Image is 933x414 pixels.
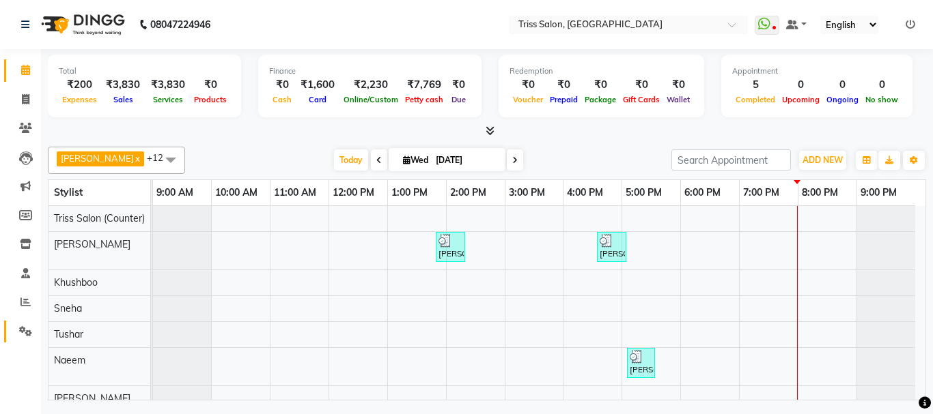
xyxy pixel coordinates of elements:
[334,149,368,171] span: Today
[212,183,261,203] a: 10:00 AM
[619,95,663,104] span: Gift Cards
[581,77,619,93] div: ₹0
[191,77,230,93] div: ₹0
[269,65,471,77] div: Finance
[191,95,230,104] span: Products
[779,95,823,104] span: Upcoming
[35,5,128,44] img: logo
[663,77,693,93] div: ₹0
[732,77,779,93] div: 5
[295,77,340,93] div: ₹1,600
[619,77,663,93] div: ₹0
[823,77,862,93] div: 0
[100,77,145,93] div: ₹3,830
[54,302,82,314] span: Sneha
[305,95,330,104] span: Card
[145,77,191,93] div: ₹3,830
[59,95,100,104] span: Expenses
[432,150,500,171] input: 2025-09-03
[402,77,447,93] div: ₹7,769
[671,149,791,171] input: Search Appointment
[862,95,902,104] span: No show
[59,77,100,93] div: ₹200
[622,183,665,203] a: 5:00 PM
[54,392,130,404] span: [PERSON_NAME]
[510,65,693,77] div: Redemption
[54,212,145,224] span: Triss Salon (Counter)
[563,183,607,203] a: 4:00 PM
[546,77,581,93] div: ₹0
[340,95,402,104] span: Online/Custom
[505,183,548,203] a: 3:00 PM
[153,183,197,203] a: 9:00 AM
[110,95,137,104] span: Sales
[54,276,98,289] span: Khushboo
[779,77,823,93] div: 0
[61,153,134,164] span: [PERSON_NAME]
[598,234,625,260] div: [PERSON_NAME] MUMBAI, TK04, 04:35 PM-05:05 PM, [GEOGRAPHIC_DATA]
[437,234,464,260] div: [PERSON_NAME], TK03, 01:50 PM-02:20 PM, Basic Pedicure
[581,95,619,104] span: Package
[546,95,581,104] span: Prepaid
[150,5,210,44] b: 08047224946
[340,77,402,93] div: ₹2,230
[54,328,83,340] span: Tushar
[388,183,431,203] a: 1:00 PM
[54,238,130,250] span: [PERSON_NAME]
[269,95,295,104] span: Cash
[448,95,469,104] span: Due
[803,155,843,165] span: ADD NEW
[740,183,783,203] a: 7:00 PM
[732,65,902,77] div: Appointment
[329,183,378,203] a: 12:00 PM
[147,152,173,163] span: +12
[400,155,432,165] span: Wed
[54,186,83,198] span: Stylist
[681,183,724,203] a: 6:00 PM
[269,77,295,93] div: ₹0
[823,95,862,104] span: Ongoing
[732,95,779,104] span: Completed
[510,95,546,104] span: Voucher
[857,183,900,203] a: 9:00 PM
[54,354,85,366] span: Naeem
[150,95,186,104] span: Services
[134,153,140,164] a: x
[270,183,320,203] a: 11:00 AM
[862,77,902,93] div: 0
[59,65,230,77] div: Total
[510,77,546,93] div: ₹0
[799,151,846,170] button: ADD NEW
[447,77,471,93] div: ₹0
[402,95,447,104] span: Petty cash
[798,183,841,203] a: 8:00 PM
[663,95,693,104] span: Wallet
[628,350,654,376] div: [PERSON_NAME] MUMBAI, TK04, 05:05 PM-05:35 PM, [GEOGRAPHIC_DATA]
[447,183,490,203] a: 2:00 PM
